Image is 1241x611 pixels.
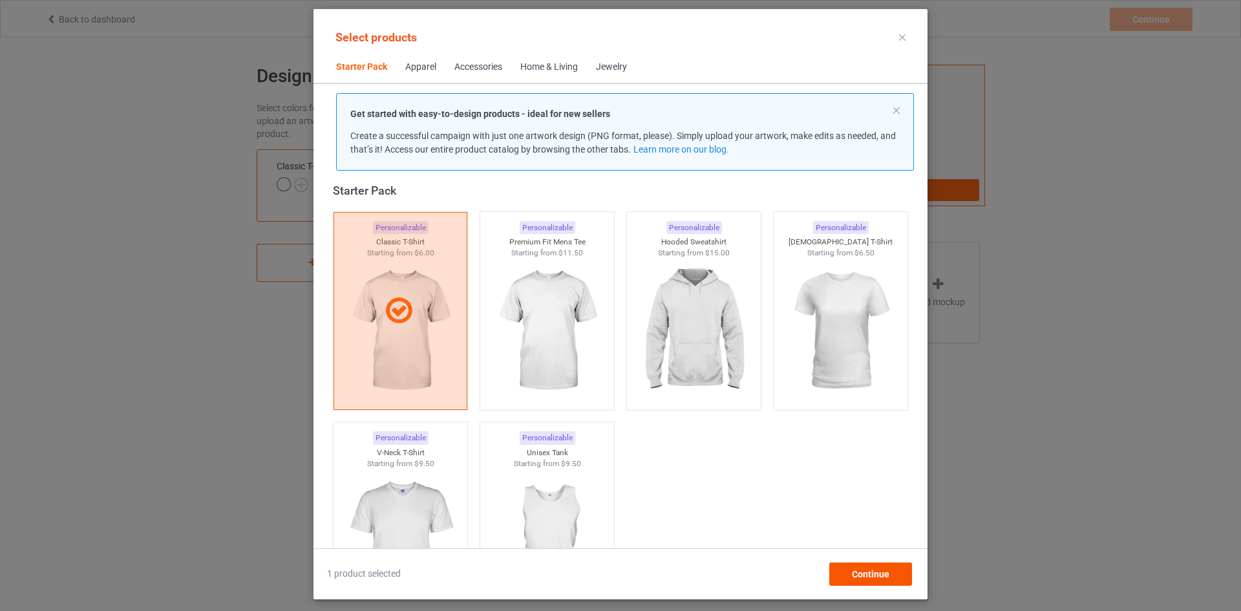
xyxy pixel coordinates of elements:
[334,458,468,469] div: Starting from
[813,221,869,235] div: Personalizable
[633,144,729,155] a: Learn more on our blog.
[480,458,615,469] div: Starting from
[666,221,722,235] div: Personalizable
[327,52,396,83] span: Starter Pack
[489,259,605,403] img: regular.jpg
[480,237,615,248] div: Premium Fit Mens Tee
[373,431,429,445] div: Personalizable
[334,447,468,458] div: V-Neck T-Shirt
[480,248,615,259] div: Starting from
[520,61,578,74] div: Home & Living
[454,61,502,74] div: Accessories
[335,30,417,44] span: Select products
[627,237,761,248] div: Hooded Sweatshirt
[829,563,912,586] div: Continue
[327,568,401,581] span: 1 product selected
[627,248,761,259] div: Starting from
[636,259,752,403] img: regular.jpg
[558,248,583,257] span: $11.50
[705,248,730,257] span: $15.00
[783,259,898,403] img: regular.jpg
[854,248,875,257] span: $6.50
[596,61,627,74] div: Jewelry
[561,459,581,468] span: $9.50
[333,183,914,198] div: Starter Pack
[520,221,575,235] div: Personalizable
[350,109,610,119] strong: Get started with easy-to-design products - ideal for new sellers
[774,248,908,259] div: Starting from
[852,569,889,579] span: Continue
[350,131,896,155] span: Create a successful campaign with just one artwork design (PNG format, please). Simply upload you...
[520,431,575,445] div: Personalizable
[480,447,615,458] div: Unisex Tank
[405,61,436,74] div: Apparel
[774,237,908,248] div: [DEMOGRAPHIC_DATA] T-Shirt
[414,459,434,468] span: $9.50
